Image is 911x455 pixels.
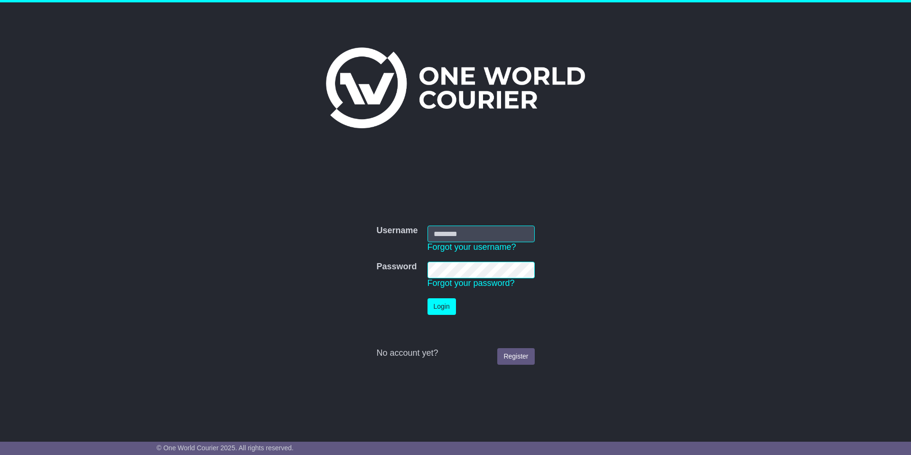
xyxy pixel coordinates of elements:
button: Login [428,298,456,315]
a: Forgot your password? [428,278,515,288]
a: Register [497,348,534,365]
div: No account yet? [376,348,534,359]
span: © One World Courier 2025. All rights reserved. [157,444,294,452]
label: Username [376,226,418,236]
label: Password [376,262,417,272]
a: Forgot your username? [428,242,516,252]
img: One World [326,47,585,128]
